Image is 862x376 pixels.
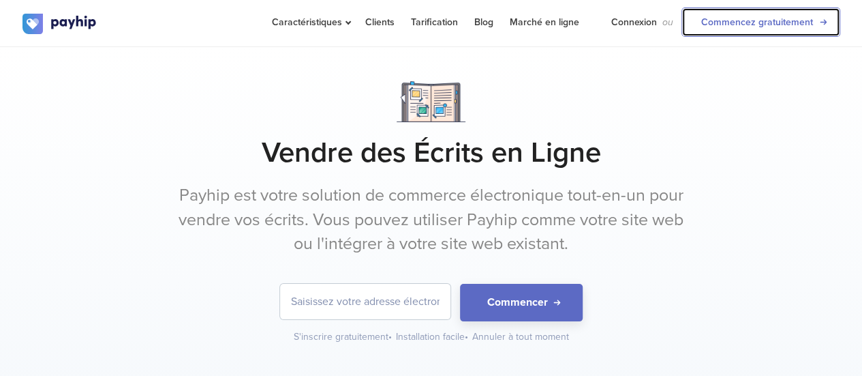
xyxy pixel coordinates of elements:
button: Commencer [460,284,583,321]
div: Annuler à tout moment [472,330,569,344]
a: Commencez gratuitement [681,8,840,37]
span: • [388,331,392,343]
span: • [465,331,468,343]
h1: Vendre des Écrits en Ligne [22,136,840,170]
input: Saisissez votre adresse électronique [280,284,450,319]
div: Installation facile [396,330,470,344]
span: Caractéristiques [272,16,349,28]
img: Notebook.png [397,81,465,122]
img: logo.svg [22,14,97,34]
div: S'inscrire gratuitement [294,330,393,344]
p: Payhip est votre solution de commerce électronique tout-en-un pour vendre vos écrits. Vous pouvez... [176,184,687,257]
